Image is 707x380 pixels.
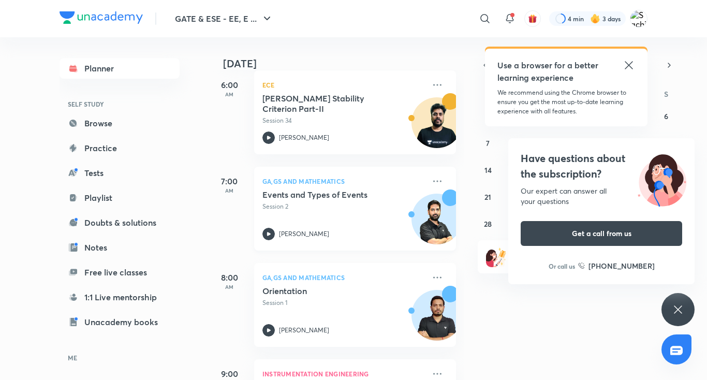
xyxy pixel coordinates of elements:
[279,326,329,335] p: [PERSON_NAME]
[60,138,180,158] a: Practice
[60,11,143,26] a: Company Logo
[549,261,575,271] p: Or call us
[60,349,180,367] h6: ME
[509,135,526,151] button: September 8, 2025
[412,103,462,153] img: Avatar
[60,312,180,332] a: Unacademy books
[262,93,391,114] h5: Nyquist Stability Criterion Part-II
[484,192,491,202] abbr: September 21, 2025
[209,91,250,97] p: AM
[279,229,329,239] p: [PERSON_NAME]
[60,163,180,183] a: Tests
[480,215,496,232] button: September 28, 2025
[209,175,250,187] h5: 7:00
[262,271,425,284] p: GA,GS and Mathematics
[60,237,180,258] a: Notes
[262,189,391,200] h5: Events and Types of Events
[262,286,391,296] h5: Orientation
[664,89,668,99] abbr: Saturday
[262,202,425,211] p: Session 2
[524,10,541,27] button: avatar
[262,116,425,125] p: Session 34
[209,79,250,91] h5: 6:00
[262,79,425,91] p: ECE
[588,260,655,271] h6: [PHONE_NUMBER]
[528,14,537,23] img: avatar
[60,262,180,283] a: Free live classes
[480,188,496,205] button: September 21, 2025
[598,135,615,151] button: September 11, 2025
[521,151,682,182] h4: Have questions about the subscription?
[262,368,425,380] p: Instrumentation Engineering
[630,10,647,27] img: Sachin Sonkar
[480,162,496,178] button: September 14, 2025
[497,59,600,84] h5: Use a browser for a better learning experience
[628,135,645,151] button: September 12, 2025
[539,135,556,151] button: September 9, 2025
[209,271,250,284] h5: 8:00
[578,260,655,271] a: [PHONE_NUMBER]
[412,296,462,345] img: Avatar
[209,284,250,290] p: AM
[629,151,695,207] img: ttu_illustration_new.svg
[60,287,180,308] a: 1:1 Live mentorship
[60,58,180,79] a: Planner
[480,135,496,151] button: September 7, 2025
[486,246,507,267] img: referral
[521,221,682,246] button: Get a call from us
[262,298,425,308] p: Session 1
[497,88,635,116] p: We recommend using the Chrome browser to ensure you get the most up-to-date learning experience w...
[209,368,250,380] h5: 9:00
[521,186,682,207] div: Our expert can answer all your questions
[60,113,180,134] a: Browse
[658,108,674,124] button: September 6, 2025
[223,57,466,70] h4: [DATE]
[486,138,490,148] abbr: September 7, 2025
[209,187,250,194] p: AM
[664,111,668,121] abbr: September 6, 2025
[279,133,329,142] p: [PERSON_NAME]
[569,135,585,151] button: September 10, 2025
[484,219,492,229] abbr: September 28, 2025
[484,165,492,175] abbr: September 14, 2025
[60,95,180,113] h6: SELF STUDY
[169,8,279,29] button: GATE & ESE - EE, E ...
[60,187,180,208] a: Playlist
[412,199,462,249] img: Avatar
[590,13,600,24] img: streak
[658,135,674,151] button: September 13, 2025
[60,212,180,233] a: Doubts & solutions
[262,175,425,187] p: GA,GS and Mathematics
[60,11,143,24] img: Company Logo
